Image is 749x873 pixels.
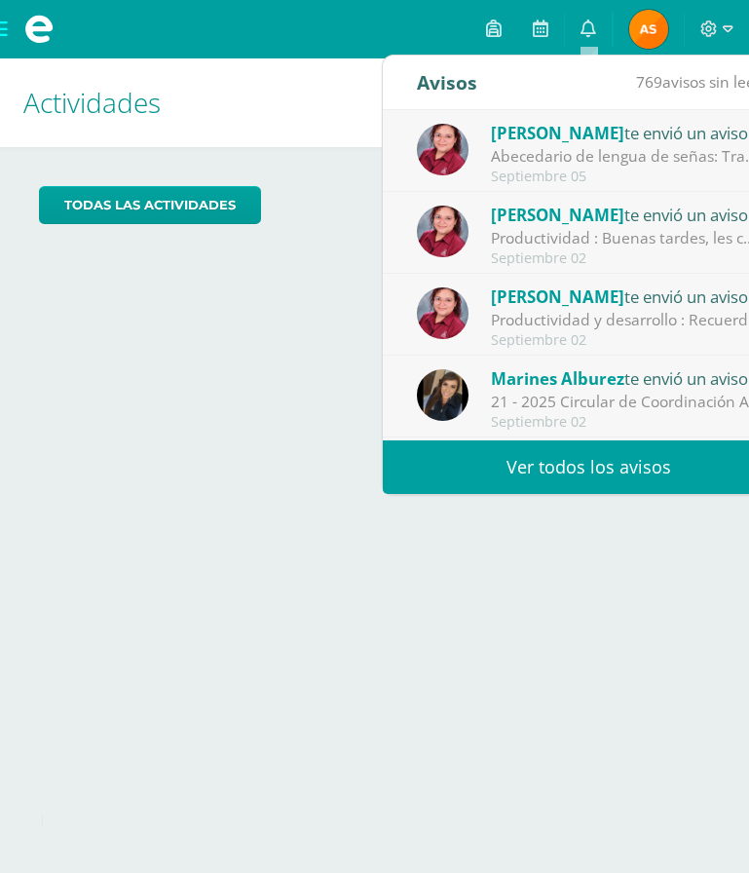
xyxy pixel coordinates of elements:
[629,10,668,49] img: 451ce407cdfe7e452f14c09ff3e3aa44.png
[417,124,468,175] img: 258f2c28770a8c8efa47561a5b85f558.png
[491,285,624,308] span: [PERSON_NAME]
[417,287,468,339] img: 258f2c28770a8c8efa47561a5b85f558.png
[23,58,726,147] h1: Actividades
[417,206,468,257] img: 258f2c28770a8c8efa47561a5b85f558.png
[39,186,261,224] a: todas las Actividades
[636,71,662,93] span: 769
[417,369,468,421] img: 6f99ca85ee158e1ea464f4dd0b53ae36.png
[417,56,477,109] div: Avisos
[491,367,624,390] span: Marines Alburez
[491,122,624,144] span: [PERSON_NAME]
[491,204,624,226] span: [PERSON_NAME]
